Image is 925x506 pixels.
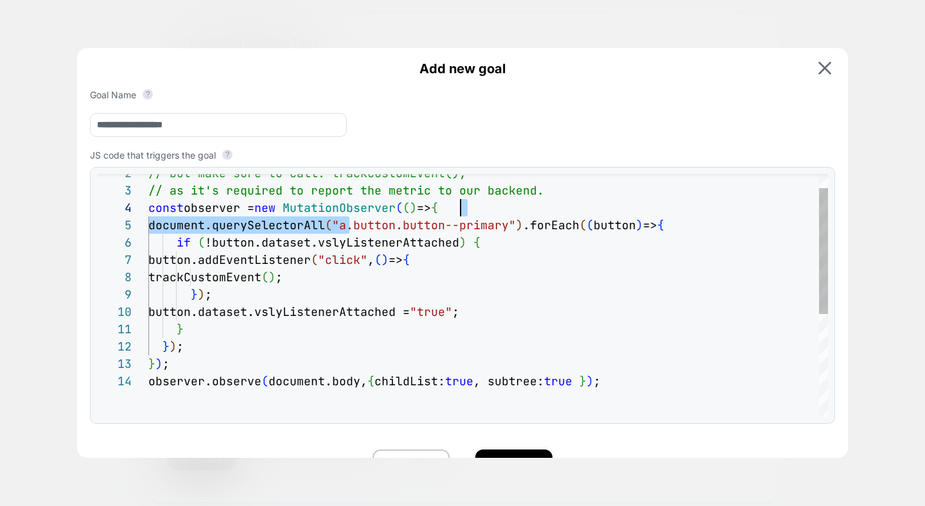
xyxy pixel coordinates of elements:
span: button [594,218,636,232]
span: !button.dataset.vslyListenerAttached [205,235,459,250]
span: { [657,218,664,232]
span: ( [403,200,410,215]
span: ) [382,252,389,267]
span: ) [636,218,643,232]
span: button.dataset.vslyListenerAttached = [148,304,410,319]
span: ) [269,270,276,284]
span: ( [325,218,332,232]
span: ( [198,235,205,250]
span: => [417,200,431,215]
span: ( [374,252,382,267]
span: ) [459,235,466,250]
span: { [431,200,438,215]
span: } [177,322,184,336]
span: ( [396,200,403,215]
span: ( [579,218,586,232]
span: , [367,252,374,267]
span: ; [276,270,283,284]
span: "true" [410,304,452,319]
span: } [163,339,170,354]
span: { [403,252,410,267]
span: MutationObserver [283,200,396,215]
span: => [389,252,403,267]
span: // as it's required to report the metric to our ba [148,183,502,198]
span: ; [205,287,212,302]
span: ) [516,218,523,232]
span: "click" [318,252,367,267]
span: ( [586,218,594,232]
span: ( [261,270,269,284]
span: => [643,218,657,232]
span: ckend. [502,183,544,198]
span: button.addEventListener [148,252,311,267]
span: document.querySelectorAll [148,218,325,232]
span: "a.button.button--primary" [332,218,516,232]
span: const [148,200,184,215]
span: } [191,287,198,302]
span: ) [198,287,205,302]
span: new [254,200,276,215]
span: { [473,235,480,250]
span: ( [311,252,318,267]
span: ; [452,304,459,319]
span: if [177,235,191,250]
span: ) [170,339,177,354]
span: ; [177,339,184,354]
span: trackCustomEvent [148,270,261,284]
span: ) [410,200,417,215]
span: observer = [184,200,254,215]
span: .forEach [523,218,579,232]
